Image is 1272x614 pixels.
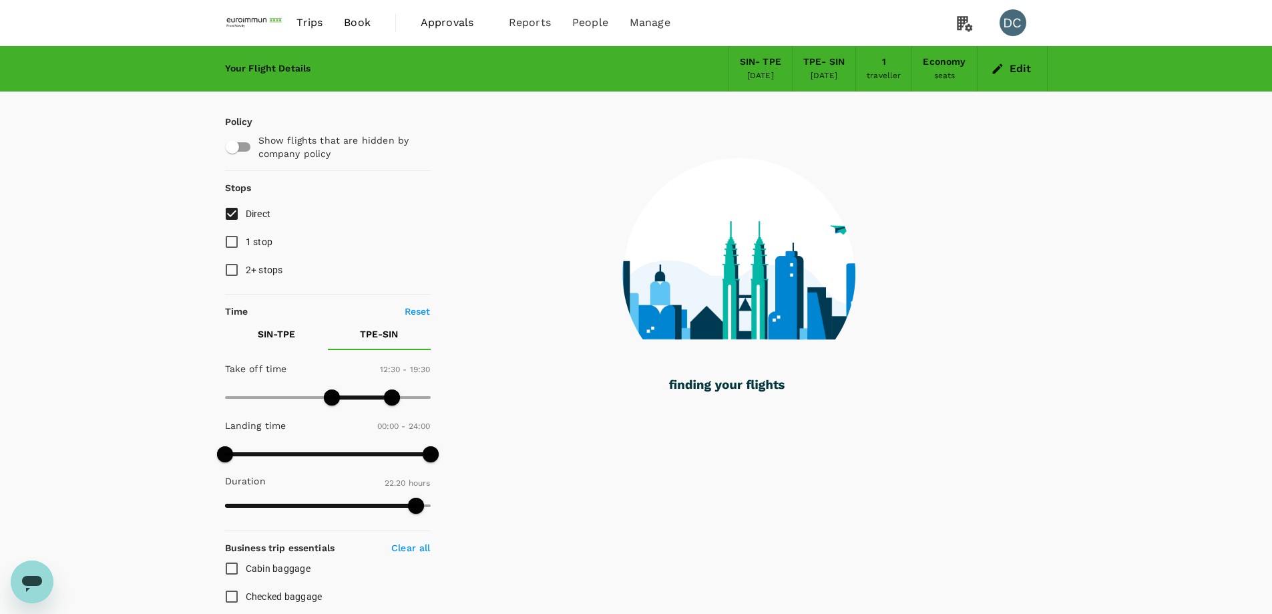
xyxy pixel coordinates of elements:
[385,478,431,488] span: 22.20 hours
[11,561,53,603] iframe: Button to launch messaging window
[246,563,310,574] span: Cabin baggage
[803,55,845,69] div: TPE - SIN
[572,15,608,31] span: People
[740,55,781,69] div: SIN - TPE
[344,15,371,31] span: Book
[380,365,431,374] span: 12:30 - 19:30
[1000,9,1026,36] div: DC
[509,15,551,31] span: Reports
[225,305,248,318] p: Time
[405,305,431,318] p: Reset
[421,15,487,31] span: Approvals
[258,134,421,160] p: Show flights that are hidden by company policy
[882,55,886,69] div: 1
[258,327,295,341] p: SIN - TPE
[867,69,901,83] div: traveller
[391,541,430,555] p: Clear all
[246,591,323,602] span: Checked baggage
[360,327,398,341] p: TPE - SIN
[923,55,966,69] div: Economy
[225,61,311,76] div: Your Flight Details
[988,58,1036,80] button: Edit
[811,69,837,83] div: [DATE]
[225,543,335,553] strong: Business trip essentials
[377,422,431,431] span: 00:00 - 24:00
[934,69,956,83] div: seats
[246,265,283,275] span: 2+ stops
[630,15,670,31] span: Manage
[669,380,785,392] g: finding your flights
[246,237,273,247] span: 1 stop
[225,115,237,128] p: Policy
[225,362,287,375] p: Take off time
[225,182,252,193] strong: Stops
[246,208,271,219] span: Direct
[296,15,323,31] span: Trips
[225,474,266,488] p: Duration
[747,69,774,83] div: [DATE]
[225,8,286,37] img: EUROIMMUN (South East Asia) Pte. Ltd.
[225,419,286,432] p: Landing time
